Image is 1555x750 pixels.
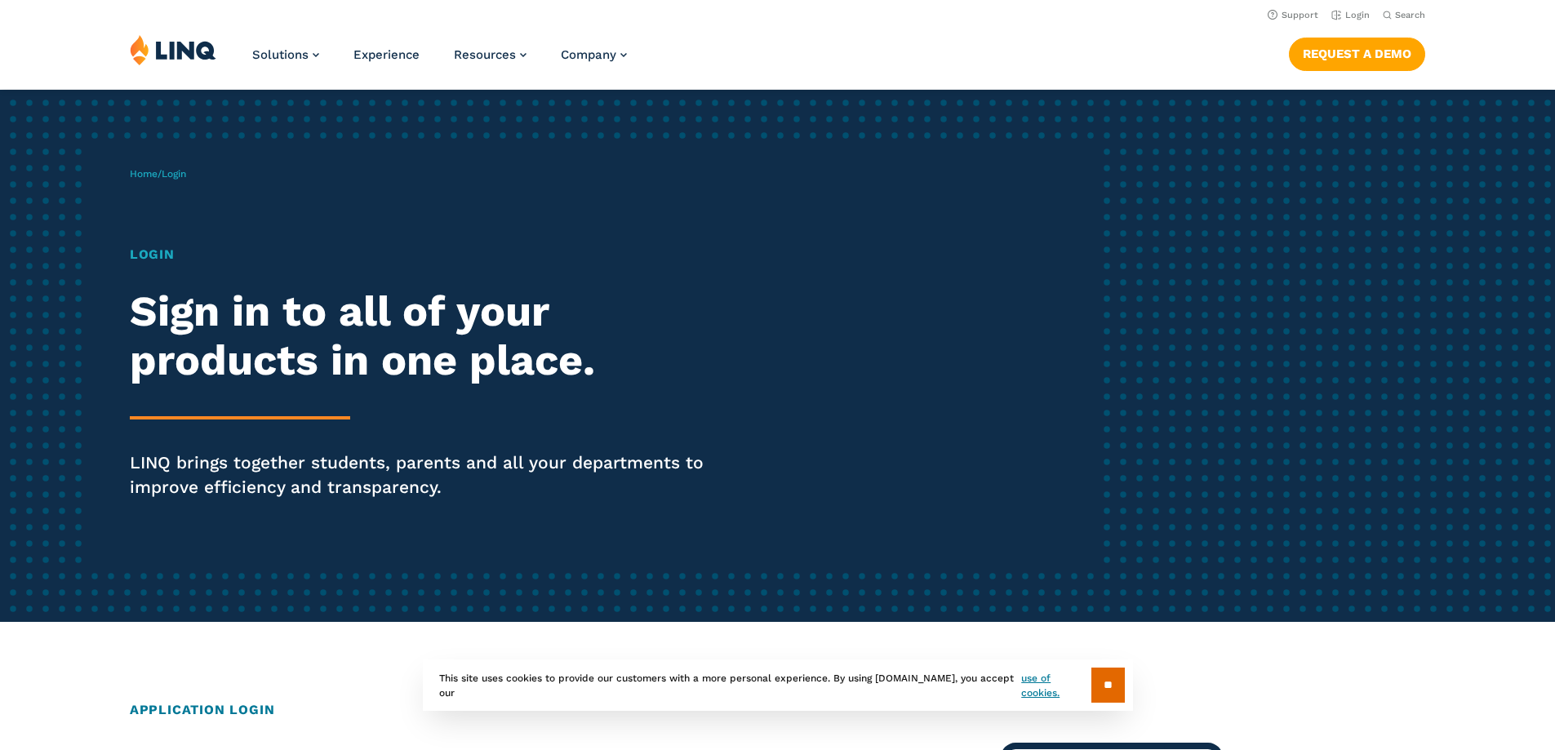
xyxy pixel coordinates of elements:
span: Solutions [252,47,309,62]
span: Resources [454,47,516,62]
a: Home [130,168,158,180]
a: use of cookies. [1021,671,1091,700]
a: Experience [353,47,420,62]
img: LINQ | K‑12 Software [130,34,216,65]
a: Solutions [252,47,319,62]
a: Resources [454,47,526,62]
a: Company [561,47,627,62]
span: Search [1395,10,1425,20]
a: Request a Demo [1289,38,1425,70]
nav: Button Navigation [1289,34,1425,70]
span: Login [162,168,186,180]
p: LINQ brings together students, parents and all your departments to improve efficiency and transpa... [130,450,729,499]
button: Open Search Bar [1383,9,1425,21]
span: Company [561,47,616,62]
a: Login [1331,10,1370,20]
a: Support [1268,10,1318,20]
span: / [130,168,186,180]
h1: Login [130,245,729,264]
h2: Sign in to all of your products in one place. [130,287,729,385]
div: This site uses cookies to provide our customers with a more personal experience. By using [DOMAIN... [423,659,1133,711]
nav: Primary Navigation [252,34,627,88]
